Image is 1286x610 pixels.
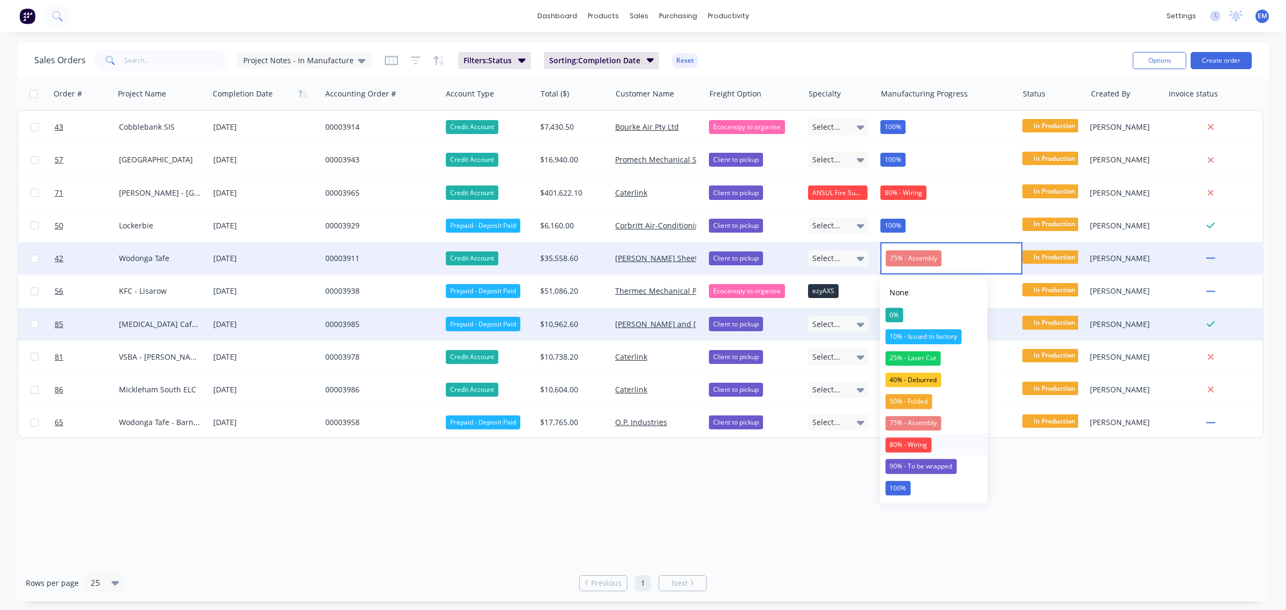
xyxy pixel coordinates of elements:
[119,220,200,231] div: Lockerbie
[672,53,698,68] button: Reset
[540,319,603,330] div: $10,962.60
[809,88,841,99] div: Specialty
[1090,417,1156,428] div: [PERSON_NAME]
[1090,319,1156,330] div: [PERSON_NAME]
[446,284,520,298] div: Prepaid - Deposit Paid
[880,153,906,167] div: 100%
[213,88,273,99] div: Completion Date
[325,352,432,362] div: 00003978
[616,88,674,99] div: Customer Name
[446,350,498,364] div: Credit Account
[55,220,63,231] span: 50
[55,188,63,198] span: 71
[615,352,647,362] a: Caterlink
[55,417,63,428] span: 65
[540,220,603,231] div: $6,160.00
[812,417,840,428] span: Select...
[55,286,63,296] span: 56
[55,177,119,209] a: 71
[880,219,906,233] div: 100%
[880,369,988,391] button: 40% - Deburred
[812,220,840,231] span: Select...
[1022,316,1087,329] span: In Production
[654,8,702,24] div: purchasing
[55,253,63,264] span: 42
[709,383,763,397] div: Client to pickup
[19,8,35,24] img: Factory
[615,286,721,296] a: Thermec Mechanical Pty. Ltd.
[540,352,603,362] div: $10,738.20
[446,120,498,134] div: Credit Account
[659,578,706,589] a: Next page
[580,578,627,589] a: Previous page
[55,352,63,362] span: 81
[213,350,317,363] div: [DATE]
[325,319,432,330] div: 00003985
[325,220,432,231] div: 00003929
[702,8,754,24] div: productivity
[463,55,512,66] span: Filters: Status
[55,210,119,242] a: 50
[55,341,119,373] a: 81
[880,304,988,326] button: 0%
[1022,283,1087,296] span: In Production
[880,478,988,499] button: 100%
[709,415,763,429] div: Client to pickup
[812,352,840,362] span: Select...
[1090,286,1156,296] div: [PERSON_NAME]
[213,153,317,167] div: [DATE]
[325,253,432,264] div: 00003911
[709,88,761,99] div: Freight Option
[880,391,988,412] button: 50% - Folded
[544,52,660,69] button: Sorting:Completion Date
[615,220,730,230] a: Corbritt Air-Conditioning Pty Ltd
[213,416,317,429] div: [DATE]
[540,417,603,428] div: $17,765.00
[880,434,988,456] button: 80% - Wiring
[541,88,569,99] div: Total ($)
[213,121,317,134] div: [DATE]
[540,188,603,198] div: $401,622.10
[812,253,840,264] span: Select...
[1161,8,1201,24] div: settings
[119,253,200,264] div: Wodonga Tafe
[119,352,200,362] div: VSBA - [PERSON_NAME]
[55,111,119,143] a: 43
[119,122,200,132] div: Cobblebank SIS
[325,154,432,165] div: 00003943
[124,50,229,71] input: Search...
[243,55,354,66] span: Project Notes - In Manufacture
[55,374,119,406] a: 86
[119,417,200,428] div: Wodonga Tafe - Barnawartha
[446,219,520,233] div: Prepaid - Deposit Paid
[615,122,679,132] a: Bourke Air Pty Ltd
[1091,88,1130,99] div: Created By
[671,578,688,589] span: Next
[615,154,722,165] a: Promech Mechanical Services
[1022,218,1087,231] span: In Production
[1090,253,1156,264] div: [PERSON_NAME]
[812,122,840,132] span: Select...
[615,253,722,263] a: [PERSON_NAME] Sheetmetals
[458,52,531,69] button: Filters:Status
[812,319,840,330] span: Select...
[615,319,811,329] a: [PERSON_NAME] and [PERSON_NAME] Contracting P.L.
[1022,119,1087,132] span: In Production
[1133,52,1186,69] button: Options
[55,406,119,438] a: 65
[325,384,432,395] div: 00003986
[881,88,968,99] div: Manufacturing Progress
[540,253,603,264] div: $35,558.60
[885,373,941,388] div: 40% - Deburred
[325,188,432,198] div: 00003965
[55,308,119,340] a: 85
[885,329,961,344] div: 10% - Issued to factory
[540,154,603,165] div: $16,940.00
[55,242,119,274] a: 42
[1169,88,1218,99] div: Invoice status
[885,437,931,452] div: 80% - Wiring
[213,186,317,199] div: [DATE]
[624,8,654,24] div: sales
[880,413,988,434] button: 75% - Assembly
[1090,352,1156,362] div: [PERSON_NAME]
